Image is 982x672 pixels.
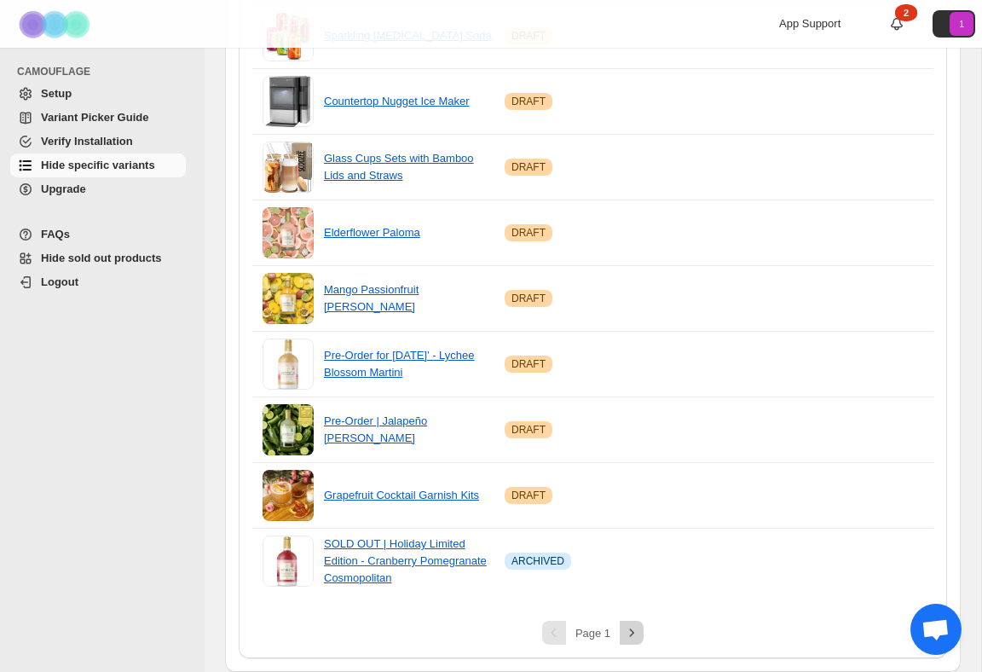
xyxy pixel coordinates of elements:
[910,604,962,655] div: Open chat
[263,339,314,390] img: Pre-Order for May 24’ - Lychee Blossom Martini
[10,223,186,246] a: FAQs
[511,292,546,305] span: DRAFT
[959,19,964,29] text: 1
[324,283,419,313] a: Mango Passionfruit [PERSON_NAME]
[10,177,186,201] a: Upgrade
[10,154,186,177] a: Hide specific variants
[41,135,133,148] span: Verify Installation
[263,273,314,324] img: Mango Passionfruit Margarita
[14,1,99,48] img: Camouflage
[17,65,193,78] span: CAMOUFLAGE
[263,470,314,521] img: Grapefruit Cocktail Garnish Kits
[252,621,933,645] nav: Pagination
[933,10,975,38] button: Avatar with initials 1
[324,152,474,182] a: Glass Cups Sets with Bamboo Lids and Straws
[41,159,155,171] span: Hide specific variants
[511,226,546,240] span: DRAFT
[950,12,973,36] span: Avatar with initials 1
[511,423,546,437] span: DRAFT
[264,142,313,193] img: Glass Cups Sets with Bamboo Lids and Straws
[10,82,186,106] a: Setup
[263,536,314,587] img: SOLD OUT | Holiday Limited Edition - Cranberry Pomegranate Cosmopolitan
[10,106,186,130] a: Variant Picker Guide
[620,621,644,645] button: Next
[324,537,487,584] a: SOLD OUT | Holiday Limited Edition - Cranberry Pomegranate Cosmopolitan
[888,15,905,32] a: 2
[511,95,546,108] span: DRAFT
[324,414,427,444] a: Pre-Order | Jalapeño [PERSON_NAME]
[41,275,78,288] span: Logout
[41,111,148,124] span: Variant Picker Guide
[41,252,162,264] span: Hide sold out products
[41,87,72,100] span: Setup
[575,627,610,640] span: Page 1
[511,554,564,568] span: ARCHIVED
[41,228,70,240] span: FAQs
[895,4,917,21] div: 2
[10,130,186,154] a: Verify Installation
[511,160,546,174] span: DRAFT
[10,246,186,270] a: Hide sold out products
[511,489,546,502] span: DRAFT
[324,95,470,107] a: Countertop Nugget Ice Maker
[41,182,86,195] span: Upgrade
[324,349,475,379] a: Pre-Order for [DATE]’ - Lychee Blossom Martini
[10,270,186,294] a: Logout
[324,489,479,501] a: Grapefruit Cocktail Garnish Kits
[324,226,420,239] a: Elderflower Paloma
[511,357,546,371] span: DRAFT
[779,17,840,30] span: App Support
[263,404,314,455] img: Pre-Order | Jalapeño Margarita
[263,207,314,258] img: Elderflower Paloma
